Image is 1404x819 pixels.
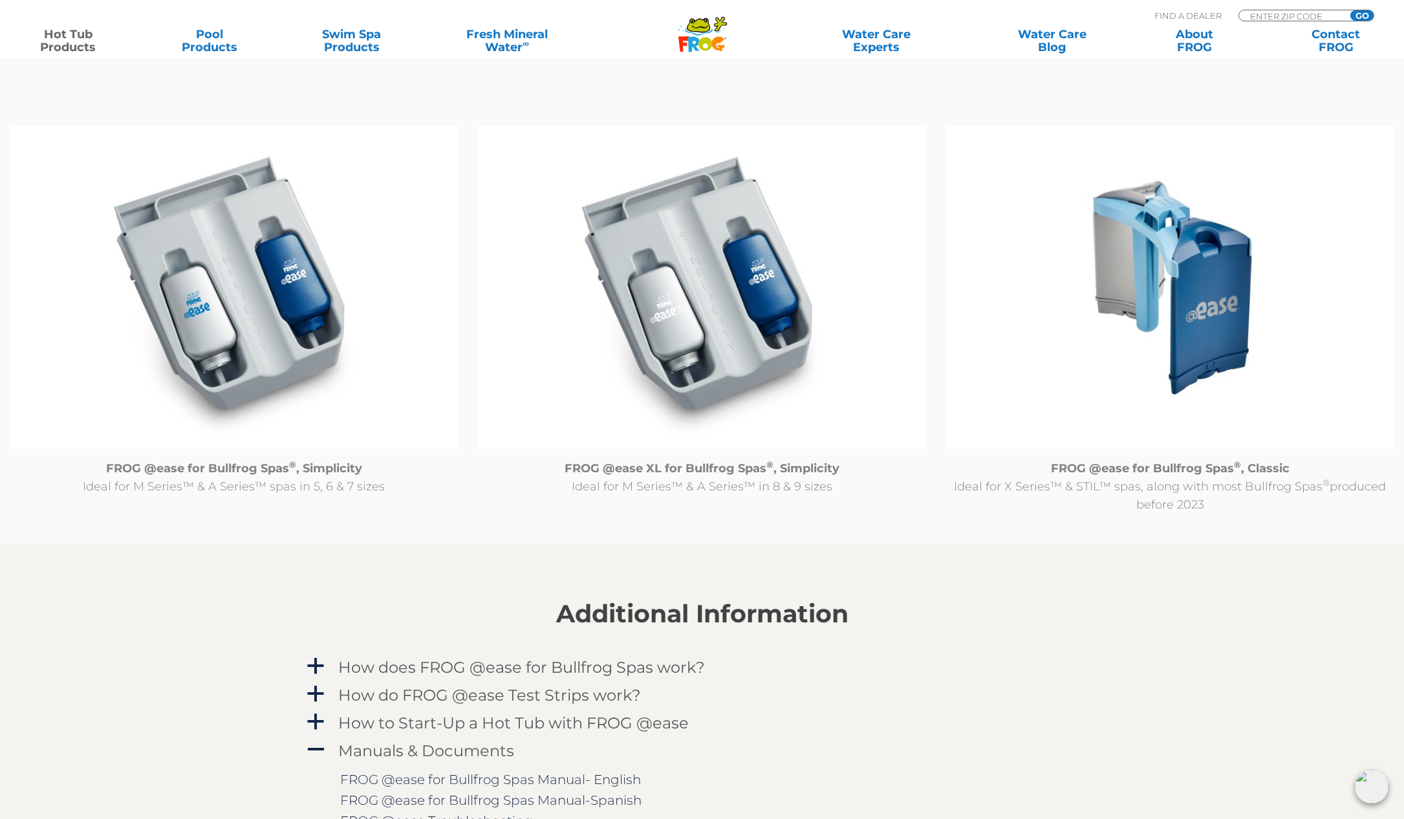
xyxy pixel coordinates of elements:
[305,655,1100,679] a: a How does FROG @ease for Bullfrog Spas work?
[340,792,642,808] a: FROG @ease for Bullfrog Spas Manual-Spanish
[306,740,325,759] span: A
[338,659,705,676] h4: How does FROG @ease for Bullfrog Spas work?
[945,126,1394,450] img: Untitled design (94)
[1323,477,1330,488] sup: ®
[305,711,1100,735] a: a How to Start-Up a Hot Tub with FROG @ease
[296,28,406,54] a: Swim SpaProducts
[10,459,459,496] p: Ideal for M Series™ & A Series™ spas in 5, 6 & 7 sizes
[305,683,1100,707] a: a How do FROG @ease Test Strips work?
[106,461,362,475] strong: FROG @ease for Bullfrog Spas , Simplicity
[565,461,839,475] strong: FROG @ease XL for Bullfrog Spas , Simplicity
[10,126,459,450] img: @ease_Bullfrog_FROG @ease R180 for Bullfrog Spas with Filter
[338,686,641,704] h4: How do FROG @ease Test Strips work?
[945,459,1394,514] p: Ideal for X Series™ & STIL™ spas, along with most Bullfrog Spas produced before 2023
[338,742,514,759] h4: Manuals & Documents
[289,459,296,470] sup: ®
[1139,28,1249,54] a: AboutFROG
[766,459,773,470] sup: ®
[306,684,325,704] span: a
[1355,770,1388,803] img: openIcon
[305,600,1100,628] h2: Additional Information
[478,126,927,450] img: @ease_Bullfrog_FROG @easeXL for Bullfrog Spas with Filter
[523,38,529,49] sup: ∞
[1281,28,1391,54] a: ContactFROG
[438,28,576,54] a: Fresh MineralWater∞
[478,459,927,496] p: Ideal for M Series™ & A Series™ in 8 & 9 sizes
[1234,459,1241,470] sup: ®
[13,28,123,54] a: Hot TubProducts
[305,739,1100,763] a: A Manuals & Documents
[306,657,325,676] span: a
[338,714,689,732] h4: How to Start-Up a Hot Tub with FROG @ease
[1249,10,1336,21] input: Zip Code Form
[306,712,325,732] span: a
[786,28,966,54] a: Water CareExperts
[340,772,641,787] a: FROG @ease for Bullfrog Spas Manual- English
[1350,10,1374,21] input: GO
[155,28,265,54] a: PoolProducts
[1051,461,1290,475] strong: FROG @ease for Bullfrog Spas , Classic
[1154,10,1222,21] p: Find A Dealer
[997,28,1107,54] a: Water CareBlog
